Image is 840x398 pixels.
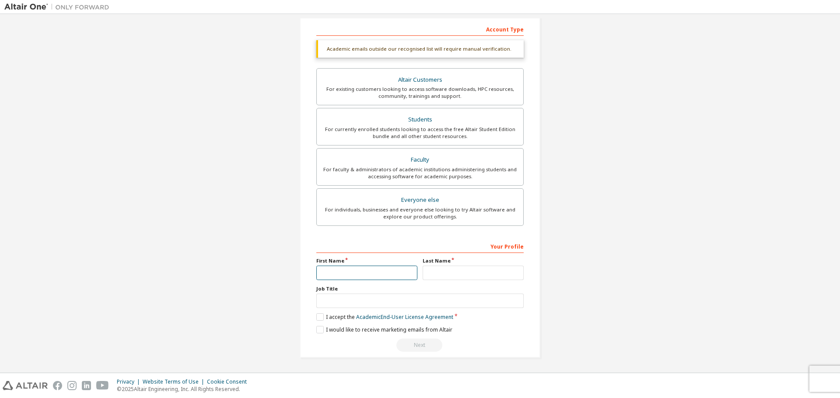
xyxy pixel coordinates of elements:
[207,378,252,385] div: Cookie Consent
[143,378,207,385] div: Website Terms of Use
[423,257,524,264] label: Last Name
[53,381,62,390] img: facebook.svg
[82,381,91,390] img: linkedin.svg
[316,239,524,253] div: Your Profile
[316,313,453,321] label: I accept the
[96,381,109,390] img: youtube.svg
[316,40,524,58] div: Academic emails outside our recognised list will require manual verification.
[322,166,518,180] div: For faculty & administrators of academic institutions administering students and accessing softwa...
[322,86,518,100] div: For existing customers looking to access software downloads, HPC resources, community, trainings ...
[322,74,518,86] div: Altair Customers
[322,114,518,126] div: Students
[316,285,524,292] label: Job Title
[3,381,48,390] img: altair_logo.svg
[322,126,518,140] div: For currently enrolled students looking to access the free Altair Student Edition bundle and all ...
[316,326,452,333] label: I would like to receive marketing emails from Altair
[322,206,518,220] div: For individuals, businesses and everyone else looking to try Altair software and explore our prod...
[356,313,453,321] a: Academic End-User License Agreement
[67,381,77,390] img: instagram.svg
[316,22,524,36] div: Account Type
[316,339,524,352] div: Please wait while checking email ...
[4,3,114,11] img: Altair One
[322,154,518,166] div: Faculty
[117,385,252,393] p: © 2025 Altair Engineering, Inc. All Rights Reserved.
[117,378,143,385] div: Privacy
[322,194,518,206] div: Everyone else
[316,257,417,264] label: First Name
